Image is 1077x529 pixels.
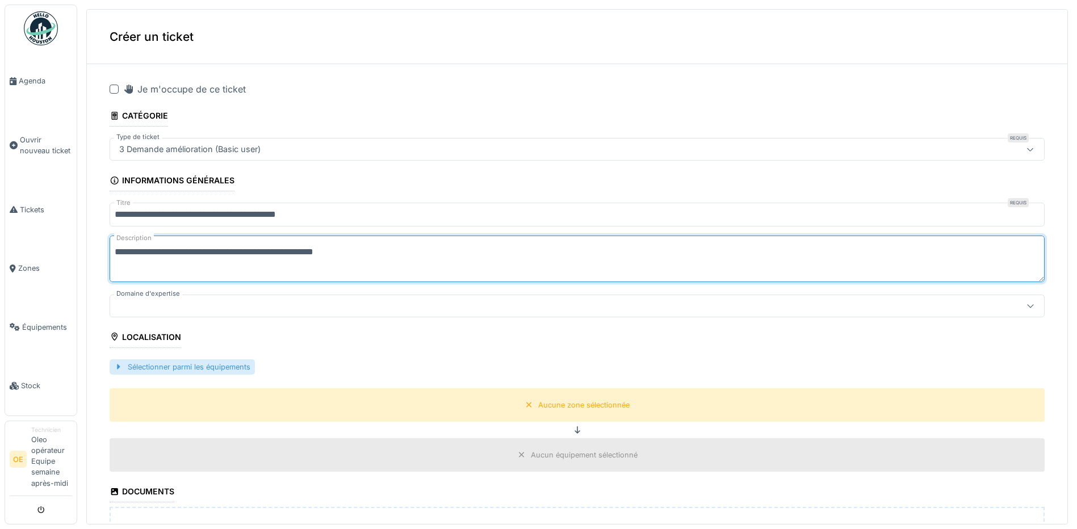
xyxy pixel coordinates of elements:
div: Catégorie [110,107,168,127]
div: Aucune zone sélectionnée [538,400,630,410]
a: Tickets [5,180,77,239]
span: Tickets [20,204,72,215]
label: Description [114,231,154,245]
label: Type de ticket [114,132,162,142]
img: Badge_color-CXgf-gQk.svg [24,11,58,45]
label: Titre [114,198,133,208]
span: Zones [18,263,72,274]
div: Requis [1008,133,1029,142]
a: OE TechnicienOleo opérateur Equipe semaine après-midi [10,426,72,496]
a: Équipements [5,297,77,356]
div: Localisation [110,329,181,348]
span: Agenda [19,75,72,86]
div: Sélectionner parmi les équipements [110,359,255,375]
div: Technicien [31,426,72,434]
li: OE [10,451,27,468]
li: Oleo opérateur Equipe semaine après-midi [31,426,72,493]
span: Stock [21,380,72,391]
div: 3 Demande amélioration (Basic user) [115,143,265,156]
a: Zones [5,239,77,298]
div: Informations générales [110,172,234,191]
label: Domaine d'expertise [114,289,182,299]
a: Agenda [5,52,77,111]
a: Ouvrir nouveau ticket [5,111,77,180]
div: Documents [110,483,174,502]
div: Requis [1008,198,1029,207]
div: Aucun équipement sélectionné [531,450,638,460]
a: Stock [5,356,77,415]
span: Équipements [22,322,72,333]
div: Créer un ticket [87,10,1067,64]
div: Je m'occupe de ce ticket [123,82,246,96]
span: Ouvrir nouveau ticket [20,135,72,156]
